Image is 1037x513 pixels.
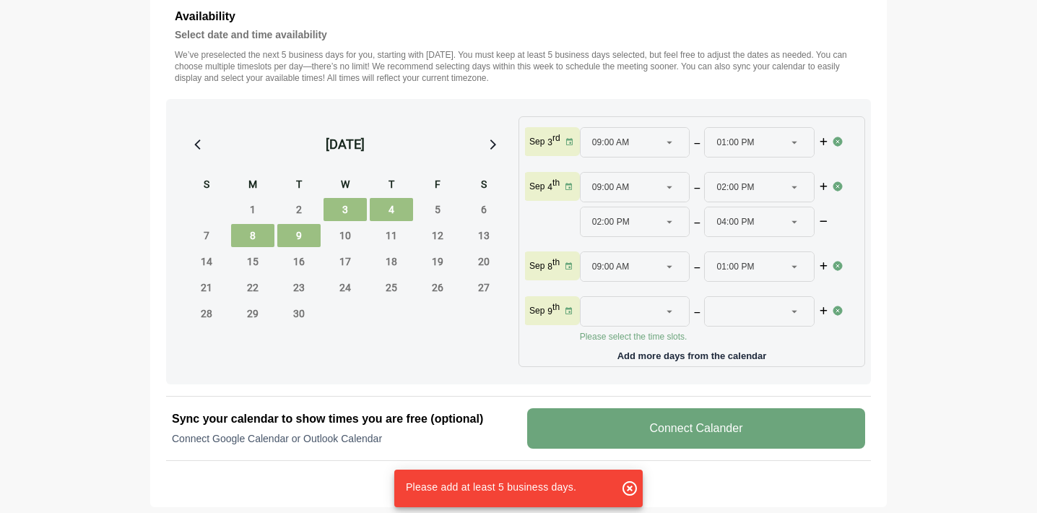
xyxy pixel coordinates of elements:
[370,250,413,273] span: Thursday, September 18, 2025
[552,302,560,312] sup: th
[277,250,321,273] span: Tuesday, September 16, 2025
[592,252,630,281] span: 09:00 AM
[529,181,544,192] p: Sep
[547,306,552,316] strong: 9
[529,136,544,147] p: Sep
[527,408,865,449] v-button: Connect Calander
[552,178,560,188] sup: th
[716,128,754,157] span: 01:00 PM
[547,262,552,272] strong: 8
[462,198,506,221] span: Saturday, September 6, 2025
[324,176,367,195] div: W
[231,176,274,195] div: M
[462,224,506,247] span: Saturday, September 13, 2025
[185,302,228,325] span: Sunday, September 28, 2025
[185,276,228,299] span: Sunday, September 21, 2025
[592,128,630,157] span: 09:00 AM
[324,276,367,299] span: Wednesday, September 24, 2025
[406,481,576,493] span: Please add at least 5 business days.
[462,176,506,195] div: S
[462,276,506,299] span: Saturday, September 27, 2025
[416,224,459,247] span: Friday, September 12, 2025
[552,257,560,267] sup: th
[231,198,274,221] span: Monday, September 1, 2025
[231,302,274,325] span: Monday, September 29, 2025
[326,134,365,155] div: [DATE]
[172,431,510,446] p: Connect Google Calendar or Outlook Calendar
[231,250,274,273] span: Monday, September 15, 2025
[185,250,228,273] span: Sunday, September 14, 2025
[525,345,859,361] p: Add more days from the calendar
[277,276,321,299] span: Tuesday, September 23, 2025
[592,173,630,202] span: 09:00 AM
[370,276,413,299] span: Thursday, September 25, 2025
[175,49,862,84] p: We’ve preselected the next 5 business days for you, starting with [DATE]. You must keep at least ...
[370,176,413,195] div: T
[416,198,459,221] span: Friday, September 5, 2025
[547,182,552,192] strong: 4
[324,224,367,247] span: Wednesday, September 10, 2025
[277,224,321,247] span: Tuesday, September 9, 2025
[277,176,321,195] div: T
[172,410,510,428] h2: Sync your calendar to show times you are free (optional)
[580,331,833,342] p: Please select the time slots.
[185,224,228,247] span: Sunday, September 7, 2025
[462,250,506,273] span: Saturday, September 20, 2025
[716,252,754,281] span: 01:00 PM
[370,198,413,221] span: Thursday, September 4, 2025
[175,7,862,26] h3: Availability
[552,133,560,143] sup: rd
[324,250,367,273] span: Wednesday, September 17, 2025
[547,137,552,147] strong: 3
[370,224,413,247] span: Thursday, September 11, 2025
[277,198,321,221] span: Tuesday, September 2, 2025
[529,305,544,316] p: Sep
[175,26,862,43] h4: Select date and time availability
[716,207,754,236] span: 04:00 PM
[185,176,228,195] div: S
[324,198,367,221] span: Wednesday, September 3, 2025
[416,176,459,195] div: F
[529,260,544,272] p: Sep
[277,302,321,325] span: Tuesday, September 30, 2025
[416,276,459,299] span: Friday, September 26, 2025
[231,276,274,299] span: Monday, September 22, 2025
[592,207,630,236] span: 02:00 PM
[231,224,274,247] span: Monday, September 8, 2025
[716,173,754,202] span: 02:00 PM
[416,250,459,273] span: Friday, September 19, 2025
